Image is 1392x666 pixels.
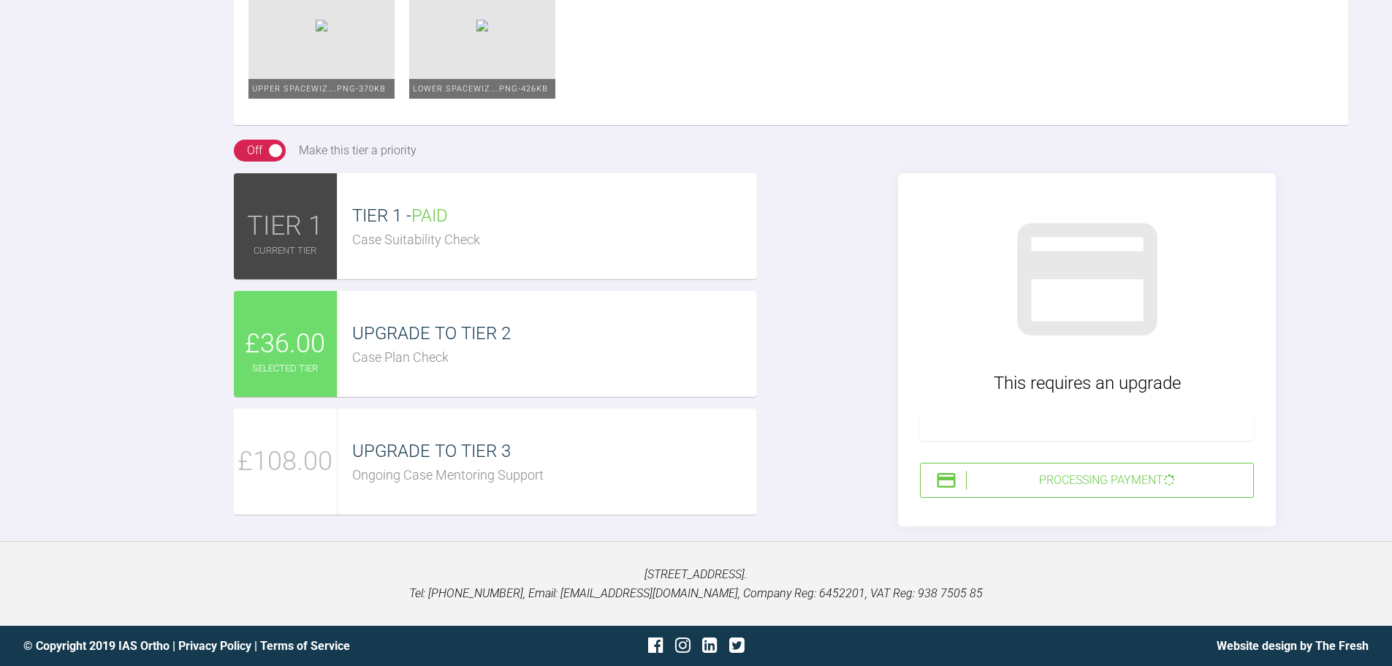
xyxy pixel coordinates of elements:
[1003,195,1171,363] img: stripeGray.902526a8.svg
[1217,639,1369,653] a: Website design by The Fresh
[935,469,957,491] img: stripeIcon.ae7d7783.svg
[352,205,448,226] span: TIER 1 -
[920,369,1254,397] div: This requires an upgrade
[299,141,417,160] div: Make this tier a priority
[352,323,511,344] span: UPGRADE TO TIER 2
[252,84,386,94] span: Upper Spacewiz….png - 370KB
[260,639,350,653] a: Terms of Service
[966,471,1247,490] div: Processing Payment
[476,20,488,31] img: ef2c3a5c-b2ae-4f1b-8b48-05b9155e69fc
[352,441,511,461] span: UPGRADE TO TIER 3
[316,20,327,31] img: a2e20b8d-cd5f-4e1a-bf43-c87c64cce2ea
[411,205,448,226] span: PAID
[247,141,262,160] div: Off
[413,84,548,94] span: Lower Spacewiz….png - 426KB
[23,637,472,656] div: © Copyright 2019 IAS Ortho | |
[352,230,756,251] div: Case Suitability Check
[245,323,325,366] span: £36.00
[23,565,1369,602] p: [STREET_ADDRESS]. Tel: [PHONE_NUMBER], Email: [EMAIL_ADDRESS][DOMAIN_NAME], Company Reg: 6452201,...
[352,465,756,486] div: Ongoing Case Mentoring Support
[247,205,323,248] span: TIER 1
[178,639,251,653] a: Privacy Policy
[929,419,1244,433] iframe: Secure card payment input frame
[237,441,332,483] span: £108.00
[352,347,756,368] div: Case Plan Check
